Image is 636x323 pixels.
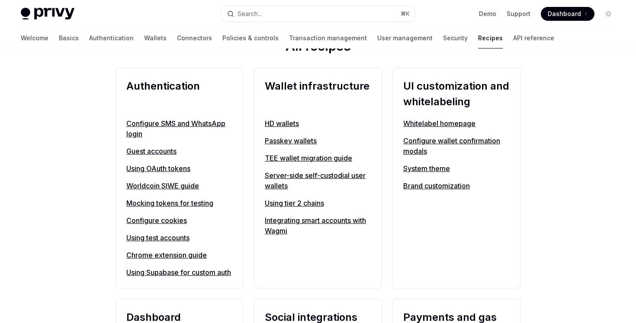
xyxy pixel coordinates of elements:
[126,267,233,278] a: Using Supabase for custom auth
[177,28,212,48] a: Connectors
[403,78,510,110] h2: UI customization and whitelabeling
[513,28,554,48] a: API reference
[89,28,134,48] a: Authentication
[403,118,510,129] a: Whitelabel homepage
[265,136,371,146] a: Passkey wallets
[59,28,79,48] a: Basics
[377,28,433,48] a: User management
[265,78,371,110] h2: Wallet infrastructure
[403,136,510,156] a: Configure wallet confirmation modals
[507,10,530,18] a: Support
[126,78,233,110] h2: Authentication
[126,233,233,243] a: Using test accounts
[403,181,510,191] a: Brand customization
[126,250,233,260] a: Chrome extension guide
[222,28,279,48] a: Policies & controls
[289,28,367,48] a: Transaction management
[265,153,371,163] a: TEE wallet migration guide
[265,170,371,191] a: Server-side self-custodial user wallets
[443,28,468,48] a: Security
[21,8,74,20] img: light logo
[126,181,233,191] a: Worldcoin SIWE guide
[126,198,233,208] a: Mocking tokens for testing
[401,10,410,17] span: ⌘ K
[21,28,48,48] a: Welcome
[265,198,371,208] a: Using tier 2 chains
[601,7,615,21] button: Toggle dark mode
[238,9,262,19] div: Search...
[126,146,233,156] a: Guest accounts
[144,28,167,48] a: Wallets
[479,10,496,18] a: Demo
[126,163,233,174] a: Using OAuth tokens
[126,118,233,139] a: Configure SMS and WhatsApp login
[478,28,503,48] a: Recipes
[265,215,371,236] a: Integrating smart accounts with Wagmi
[265,118,371,129] a: HD wallets
[541,7,594,21] a: Dashboard
[403,163,510,174] a: System theme
[221,6,414,22] button: Open search
[126,215,233,226] a: Configure cookies
[548,10,581,18] span: Dashboard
